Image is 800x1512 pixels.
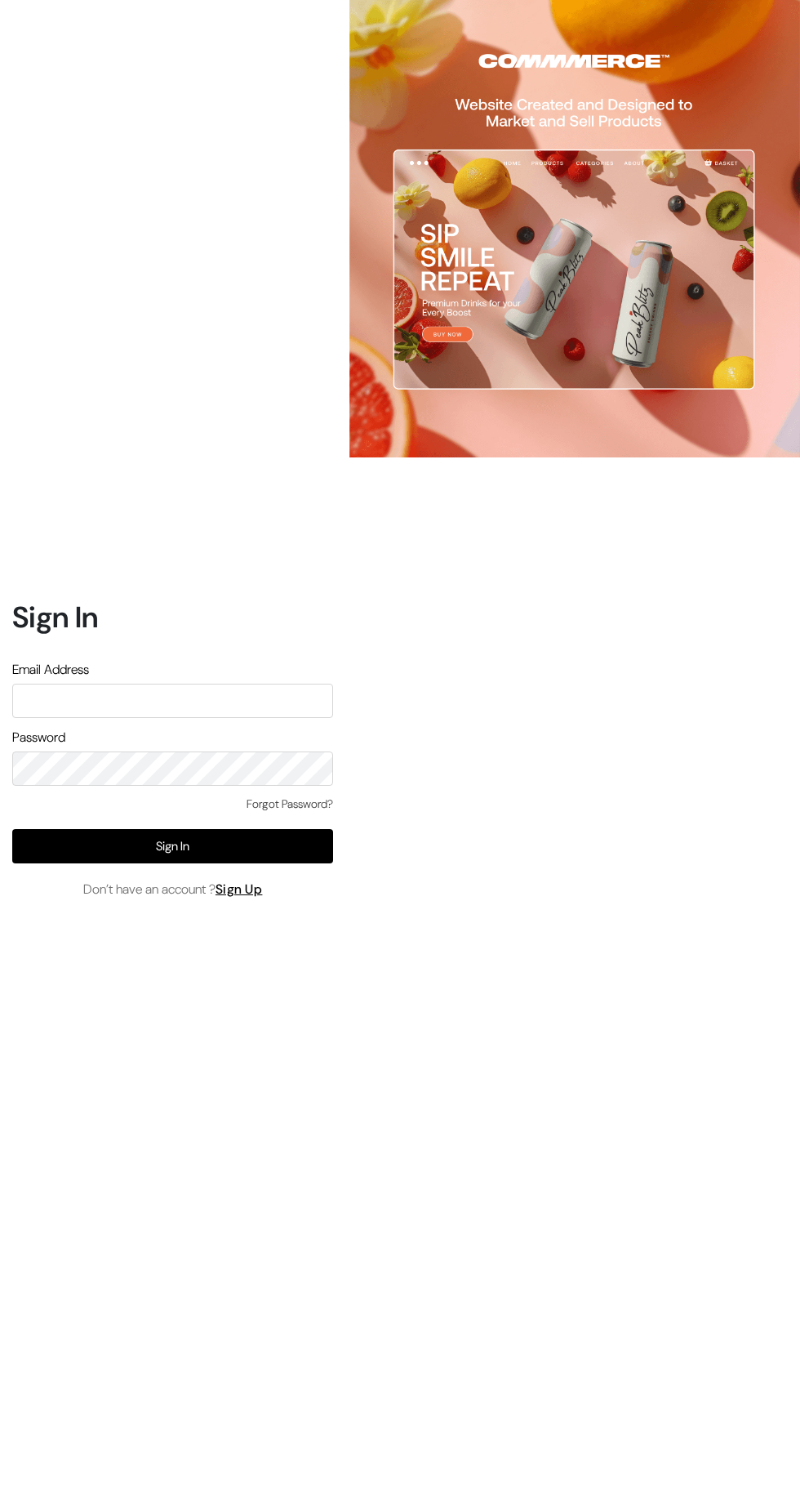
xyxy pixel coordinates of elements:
a: Sign Up [216,881,263,898]
span: Don’t have an account ? [83,880,263,899]
button: Sign In [12,829,333,863]
a: Forgot Password? [247,796,333,813]
label: Password [12,728,65,747]
label: Email Address [12,660,89,680]
h1: Sign In [12,600,333,635]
